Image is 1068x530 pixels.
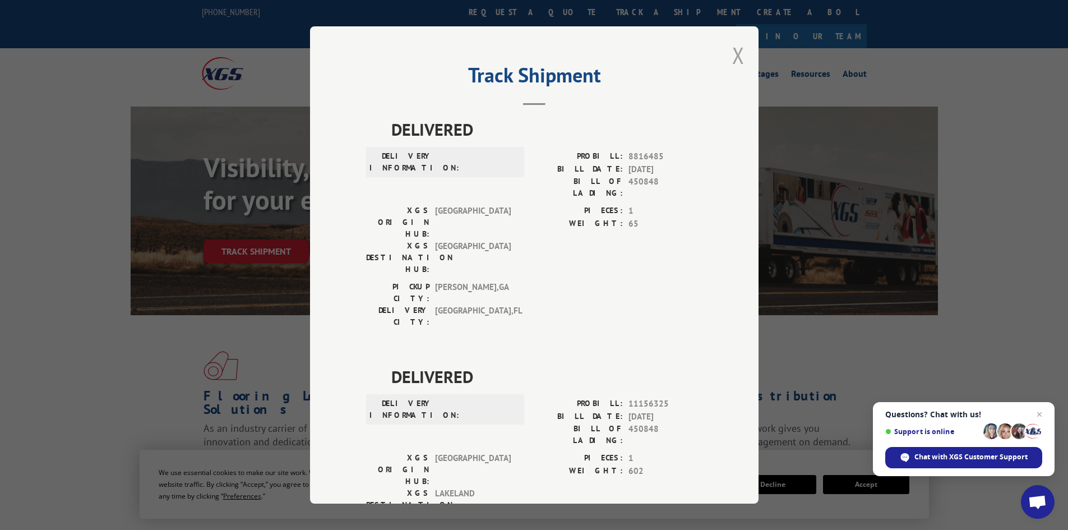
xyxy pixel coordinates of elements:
label: WEIGHT: [534,218,623,231]
span: [GEOGRAPHIC_DATA] [435,205,511,240]
span: Questions? Chat with us! [885,410,1042,419]
span: [DATE] [628,163,702,176]
label: PROBILL: [534,150,623,163]
span: DELIVERED [391,364,702,389]
label: XGS ORIGIN HUB: [366,452,429,487]
span: [GEOGRAPHIC_DATA] , FL [435,305,511,328]
label: PIECES: [534,452,623,465]
span: Chat with XGS Customer Support [914,452,1028,462]
span: 8816485 [628,150,702,163]
label: BILL DATE: [534,411,623,423]
span: 450848 [628,176,702,199]
span: DELIVERED [391,117,702,142]
span: 602 [628,465,702,478]
span: [GEOGRAPHIC_DATA] [435,240,511,275]
label: BILL OF LADING: [534,176,623,199]
label: PICKUP CITY: [366,281,429,305]
span: 1 [628,452,702,465]
label: BILL OF LADING: [534,423,623,446]
span: [PERSON_NAME] , GA [435,281,511,305]
label: DELIVERY INFORMATION: [369,150,433,174]
label: XGS ORIGIN HUB: [366,205,429,240]
span: [DATE] [628,411,702,423]
label: DELIVERY CITY: [366,305,429,328]
label: DELIVERY INFORMATION: [369,398,433,421]
label: PIECES: [534,205,623,218]
span: [GEOGRAPHIC_DATA] [435,452,511,487]
span: Close chat [1033,408,1046,421]
label: BILL DATE: [534,163,623,176]
span: LAKELAND [435,487,511,523]
label: PROBILL: [534,398,623,411]
div: Chat with XGS Customer Support [885,447,1042,468]
h2: Track Shipment [366,67,702,89]
span: 11156325 [628,398,702,411]
button: Close modal [732,40,745,70]
label: WEIGHT: [534,465,623,478]
label: XGS DESTINATION HUB: [366,240,429,275]
div: Open chat [1021,485,1055,519]
span: 65 [628,218,702,231]
span: 450848 [628,423,702,446]
span: 1 [628,205,702,218]
span: Support is online [885,427,979,436]
label: XGS DESTINATION HUB: [366,487,429,523]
